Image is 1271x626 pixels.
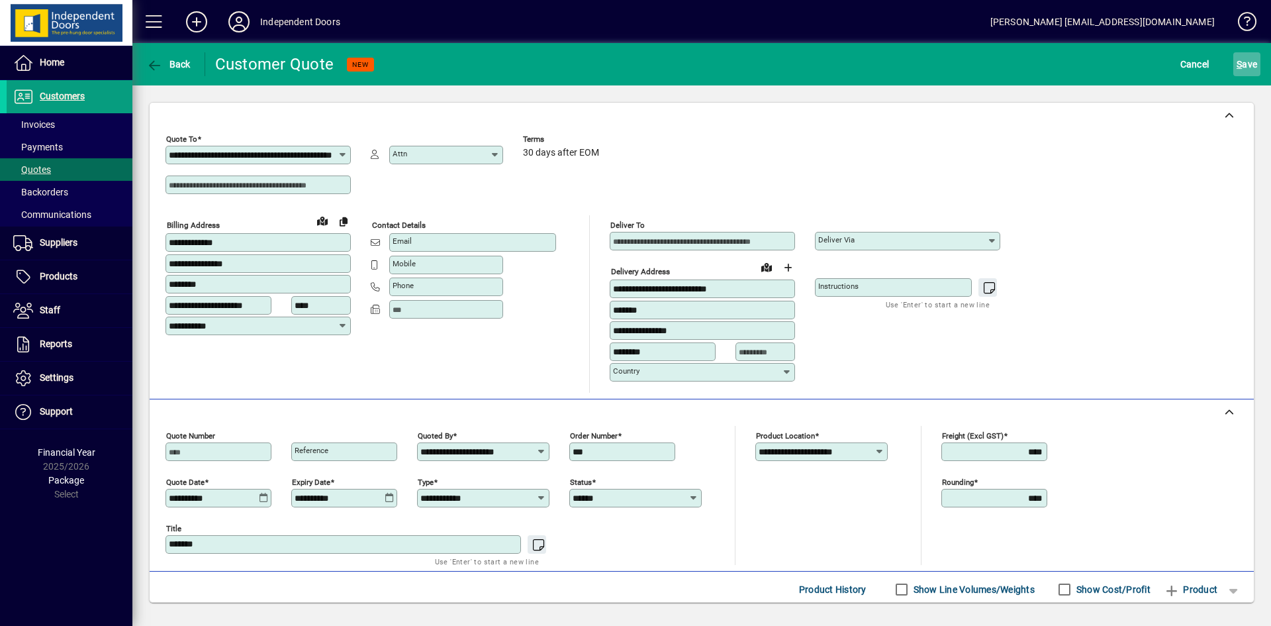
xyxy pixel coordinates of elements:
[166,477,205,486] mat-label: Quote date
[13,119,55,130] span: Invoices
[295,446,328,455] mat-label: Reference
[40,271,77,282] span: Products
[613,366,639,376] mat-label: Country
[886,297,990,312] mat-hint: Use 'Enter' to start a new line
[333,211,354,232] button: Copy to Delivery address
[777,257,798,278] button: Choose address
[292,477,330,486] mat-label: Expiry date
[40,57,64,68] span: Home
[1237,59,1242,70] span: S
[13,187,68,197] span: Backorders
[40,91,85,101] span: Customers
[40,372,73,383] span: Settings
[146,59,191,70] span: Back
[143,52,194,76] button: Back
[393,281,414,290] mat-label: Phone
[7,203,132,226] a: Communications
[166,134,197,144] mat-label: Quote To
[1228,3,1254,46] a: Knowledge Base
[40,305,60,315] span: Staff
[13,209,91,220] span: Communications
[7,46,132,79] a: Home
[7,328,132,361] a: Reports
[40,237,77,248] span: Suppliers
[40,339,72,349] span: Reports
[48,475,84,486] span: Package
[1237,54,1257,75] span: ave
[911,583,1035,596] label: Show Line Volumes/Weights
[435,554,539,569] mat-hint: Use 'Enter' to start a new line
[7,294,132,327] a: Staff
[260,11,340,32] div: Independent Doors
[215,54,334,75] div: Customer Quote
[523,135,602,144] span: Terms
[799,579,867,600] span: Product History
[175,10,218,34] button: Add
[523,148,599,158] span: 30 days after EOM
[13,142,63,152] span: Payments
[40,406,73,417] span: Support
[166,431,215,440] mat-label: Quote number
[942,431,1004,440] mat-label: Freight (excl GST)
[7,158,132,181] a: Quotes
[1164,579,1217,600] span: Product
[990,11,1215,32] div: [PERSON_NAME] [EMAIL_ADDRESS][DOMAIN_NAME]
[418,431,453,440] mat-label: Quoted by
[818,282,859,291] mat-label: Instructions
[132,52,205,76] app-page-header-button: Back
[7,136,132,158] a: Payments
[7,181,132,203] a: Backorders
[13,164,51,175] span: Quotes
[393,149,407,158] mat-label: Attn
[1074,583,1151,596] label: Show Cost/Profit
[393,259,416,268] mat-label: Mobile
[7,395,132,429] a: Support
[610,221,645,230] mat-label: Deliver To
[38,447,95,458] span: Financial Year
[418,477,434,486] mat-label: Type
[942,477,974,486] mat-label: Rounding
[818,235,855,244] mat-label: Deliver via
[352,60,369,69] span: NEW
[570,477,592,486] mat-label: Status
[1233,52,1260,76] button: Save
[1177,52,1213,76] button: Cancel
[7,260,132,293] a: Products
[7,227,132,260] a: Suppliers
[756,431,815,440] mat-label: Product location
[1157,578,1224,601] button: Product
[7,362,132,395] a: Settings
[756,256,777,278] a: View on map
[1180,54,1209,75] span: Cancel
[166,523,181,533] mat-label: Title
[570,431,618,440] mat-label: Order number
[393,236,412,246] mat-label: Email
[218,10,260,34] button: Profile
[794,578,872,601] button: Product History
[312,210,333,231] a: View on map
[7,113,132,136] a: Invoices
